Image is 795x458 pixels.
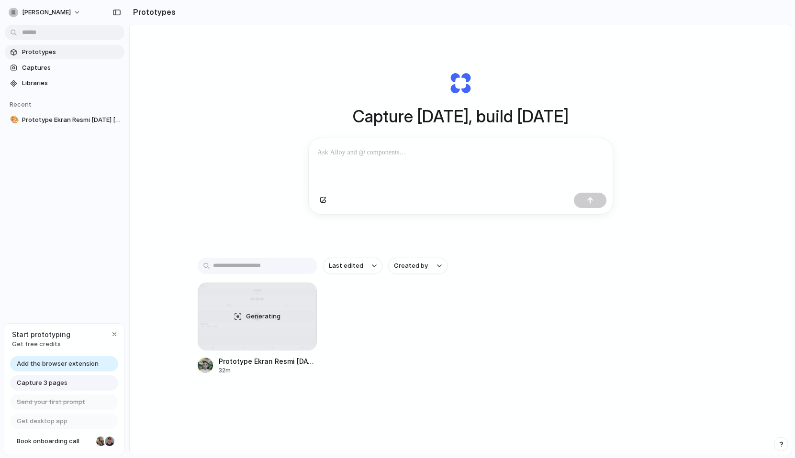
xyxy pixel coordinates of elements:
[22,8,71,17] span: [PERSON_NAME]
[219,356,317,366] div: Prototype Ekran Resmi [DATE] [DATE].png
[353,104,569,129] h1: Capture [DATE], build [DATE]
[5,61,124,75] a: Captures
[10,100,32,108] span: Recent
[12,339,70,349] span: Get free credits
[219,366,317,375] div: 32m
[9,115,18,125] button: 🎨
[129,6,176,18] h2: Prototypes
[198,283,317,375] a: Prototype Ekran Resmi 2025-09-06 12.02.06.pngGeneratingPrototype Ekran Resmi [DATE] [DATE].png32m
[246,312,280,321] span: Generating
[5,45,124,59] a: Prototypes
[12,329,70,339] span: Start prototyping
[22,63,121,73] span: Captures
[17,359,99,369] span: Add the browser extension
[17,416,67,426] span: Get desktop app
[22,78,121,88] span: Libraries
[17,436,92,446] span: Book onboarding call
[394,261,428,271] span: Created by
[10,356,118,371] a: Add the browser extension
[17,397,85,407] span: Send your first prompt
[329,261,363,271] span: Last edited
[22,115,121,125] span: Prototype Ekran Resmi [DATE] [DATE].png
[5,76,124,90] a: Libraries
[323,258,382,274] button: Last edited
[10,434,118,449] a: Book onboarding call
[5,113,124,127] a: 🎨Prototype Ekran Resmi [DATE] [DATE].png
[10,114,17,125] div: 🎨
[388,258,448,274] button: Created by
[5,5,86,20] button: [PERSON_NAME]
[17,378,67,388] span: Capture 3 pages
[95,436,107,447] div: Nicole Kubica
[104,436,115,447] div: Christian Iacullo
[22,47,121,57] span: Prototypes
